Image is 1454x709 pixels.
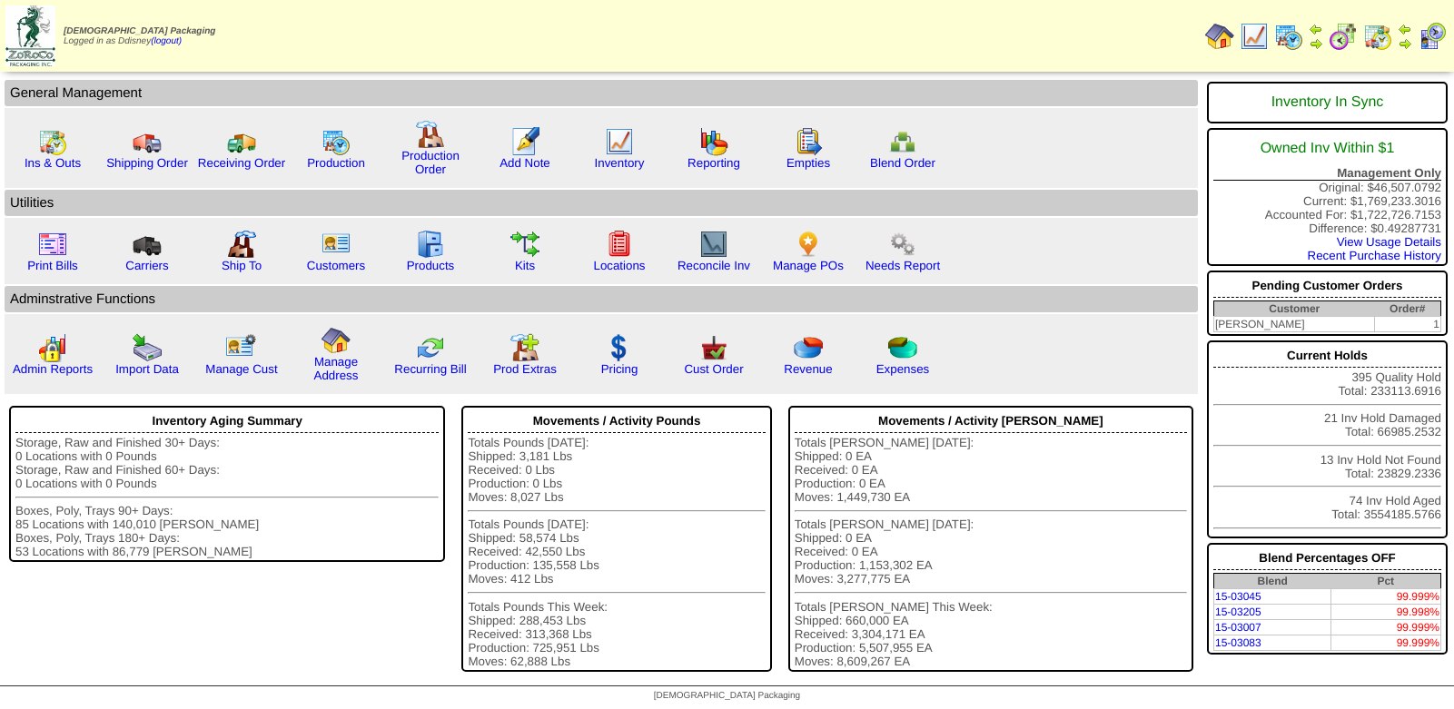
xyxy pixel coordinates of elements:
img: calendarprod.gif [1274,22,1303,51]
a: Inventory [595,156,645,170]
img: graph2.png [38,333,67,362]
div: Storage, Raw and Finished 30+ Days: 0 Locations with 0 Pounds Storage, Raw and Finished 60+ Days:... [15,436,439,558]
img: cust_order.png [699,333,728,362]
th: Pct [1331,574,1441,589]
a: Print Bills [27,259,78,272]
a: Prod Extras [493,362,557,376]
img: calendarinout.gif [38,127,67,156]
a: 15-03007 [1215,621,1261,634]
a: Reporting [687,156,740,170]
img: line_graph.gif [605,127,634,156]
a: Recent Purchase History [1308,249,1441,262]
div: Movements / Activity Pounds [468,409,765,433]
img: line_graph2.gif [699,230,728,259]
img: factory2.gif [227,230,256,259]
img: arrowleft.gif [1309,22,1323,36]
img: calendarblend.gif [1329,22,1358,51]
a: Recurring Bill [394,362,466,376]
a: Manage Address [314,355,359,382]
img: prodextras.gif [510,333,539,362]
img: po.png [794,230,823,259]
img: truck.gif [133,127,162,156]
img: line_graph.gif [1240,22,1269,51]
a: Revenue [784,362,832,376]
div: Totals [PERSON_NAME] [DATE]: Shipped: 0 EA Received: 0 EA Production: 0 EA Moves: 1,449,730 EA To... [795,436,1187,668]
a: Locations [593,259,645,272]
a: Production [307,156,365,170]
a: Import Data [115,362,179,376]
a: Reconcile Inv [678,259,750,272]
a: 15-03205 [1215,606,1261,618]
a: Shipping Order [106,156,188,170]
img: arrowleft.gif [1398,22,1412,36]
img: pie_chart.png [794,333,823,362]
a: 15-03045 [1215,590,1261,603]
a: Carriers [125,259,168,272]
td: Utilities [5,190,1198,216]
a: Customers [307,259,365,272]
img: customers.gif [321,230,351,259]
img: calendarprod.gif [321,127,351,156]
img: arrowright.gif [1398,36,1412,51]
img: calendarinout.gif [1363,22,1392,51]
td: [PERSON_NAME] [1213,317,1374,332]
a: Needs Report [865,259,940,272]
a: (logout) [151,36,182,46]
td: 99.998% [1331,605,1441,620]
div: 395 Quality Hold Total: 233113.6916 21 Inv Hold Damaged Total: 66985.2532 13 Inv Hold Not Found T... [1207,340,1448,538]
img: workflow.gif [510,230,539,259]
th: Order# [1375,301,1441,317]
img: home.gif [321,326,351,355]
img: managecust.png [225,333,259,362]
td: 99.999% [1331,620,1441,635]
img: network.png [888,127,917,156]
img: home.gif [1205,22,1234,51]
th: Blend [1213,574,1330,589]
div: Totals Pounds [DATE]: Shipped: 3,181 Lbs Received: 0 Lbs Production: 0 Lbs Moves: 8,027 Lbs Total... [468,436,765,668]
td: 1 [1375,317,1441,332]
div: Inventory In Sync [1213,85,1441,120]
a: Expenses [876,362,930,376]
td: Adminstrative Functions [5,286,1198,312]
img: cabinet.gif [416,230,445,259]
img: truck3.gif [133,230,162,259]
div: Owned Inv Within $1 [1213,132,1441,166]
img: locations.gif [605,230,634,259]
div: Management Only [1213,166,1441,181]
a: Blend Order [870,156,935,170]
a: Receiving Order [198,156,285,170]
img: arrowright.gif [1309,36,1323,51]
div: Blend Percentages OFF [1213,547,1441,570]
td: General Management [5,80,1198,106]
img: workorder.gif [794,127,823,156]
img: workflow.png [888,230,917,259]
img: calendarcustomer.gif [1418,22,1447,51]
a: Cust Order [684,362,743,376]
img: factory.gif [416,120,445,149]
a: Ins & Outs [25,156,81,170]
td: 99.999% [1331,635,1441,651]
img: graph.gif [699,127,728,156]
img: reconcile.gif [416,333,445,362]
div: Inventory Aging Summary [15,409,439,433]
div: Current Holds [1213,344,1441,368]
img: zoroco-logo-small.webp [5,5,55,66]
span: Logged in as Ddisney [64,26,215,46]
img: invoice2.gif [38,230,67,259]
div: Movements / Activity [PERSON_NAME] [795,409,1187,433]
img: dollar.gif [605,333,634,362]
a: Add Note [500,156,550,170]
a: Manage Cust [205,362,277,376]
a: Ship To [222,259,262,272]
img: pie_chart2.png [888,333,917,362]
td: 99.999% [1331,589,1441,605]
a: Admin Reports [13,362,93,376]
img: truck2.gif [227,127,256,156]
a: Empties [786,156,830,170]
a: Pricing [601,362,638,376]
a: Production Order [401,149,460,176]
img: import.gif [133,333,162,362]
span: [DEMOGRAPHIC_DATA] Packaging [64,26,215,36]
a: View Usage Details [1337,235,1441,249]
span: [DEMOGRAPHIC_DATA] Packaging [654,691,800,701]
